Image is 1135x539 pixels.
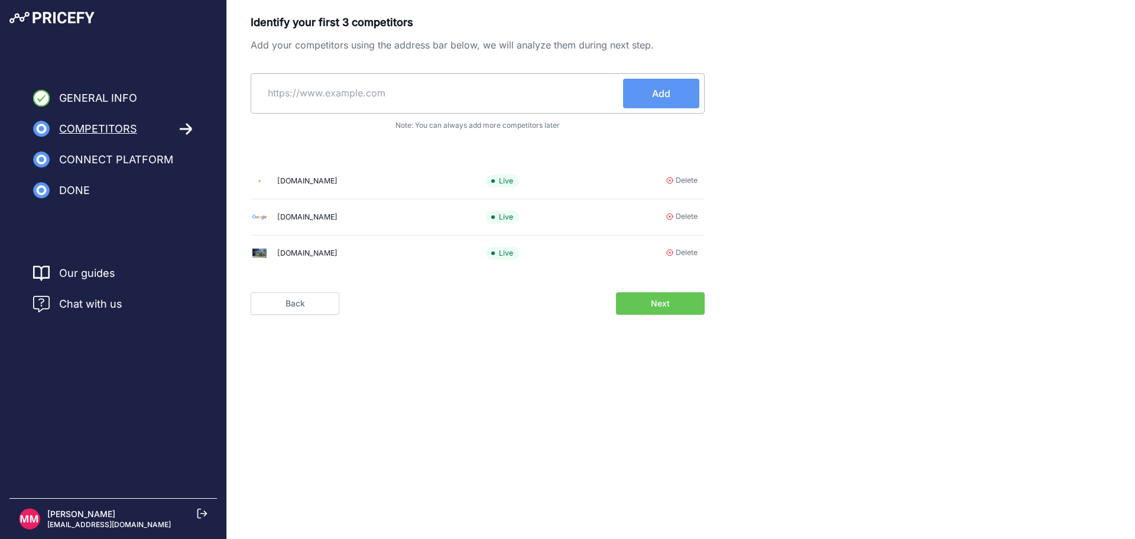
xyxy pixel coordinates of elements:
span: Live [486,247,519,260]
span: Live [486,211,519,224]
input: https://www.example.com [256,79,623,107]
span: Done [59,182,90,199]
span: General Info [59,90,137,106]
p: [PERSON_NAME] [47,508,171,520]
span: Competitors [59,121,137,137]
p: Add your competitors using the address bar below, we will analyze them during next step. [251,38,705,52]
div: [DOMAIN_NAME] [277,248,338,259]
span: Add [652,86,670,101]
span: Delete [676,211,698,222]
div: [DOMAIN_NAME] [277,212,338,223]
p: Identify your first 3 competitors [251,14,705,31]
a: Our guides [59,265,115,282]
span: Live [486,175,519,188]
span: Connect Platform [59,151,173,168]
span: Delete [676,175,698,186]
img: Pricefy Logo [9,12,95,24]
div: [DOMAIN_NAME] [277,176,338,187]
button: Add [623,79,699,108]
p: Note: You can always add more competitors later [251,121,705,130]
span: Delete [676,247,698,259]
button: Next [616,292,705,315]
a: Back [251,292,339,315]
span: Next [651,298,670,309]
p: [EMAIL_ADDRESS][DOMAIN_NAME] [47,520,171,530]
span: Chat with us [59,296,122,312]
a: Chat with us [33,296,122,312]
